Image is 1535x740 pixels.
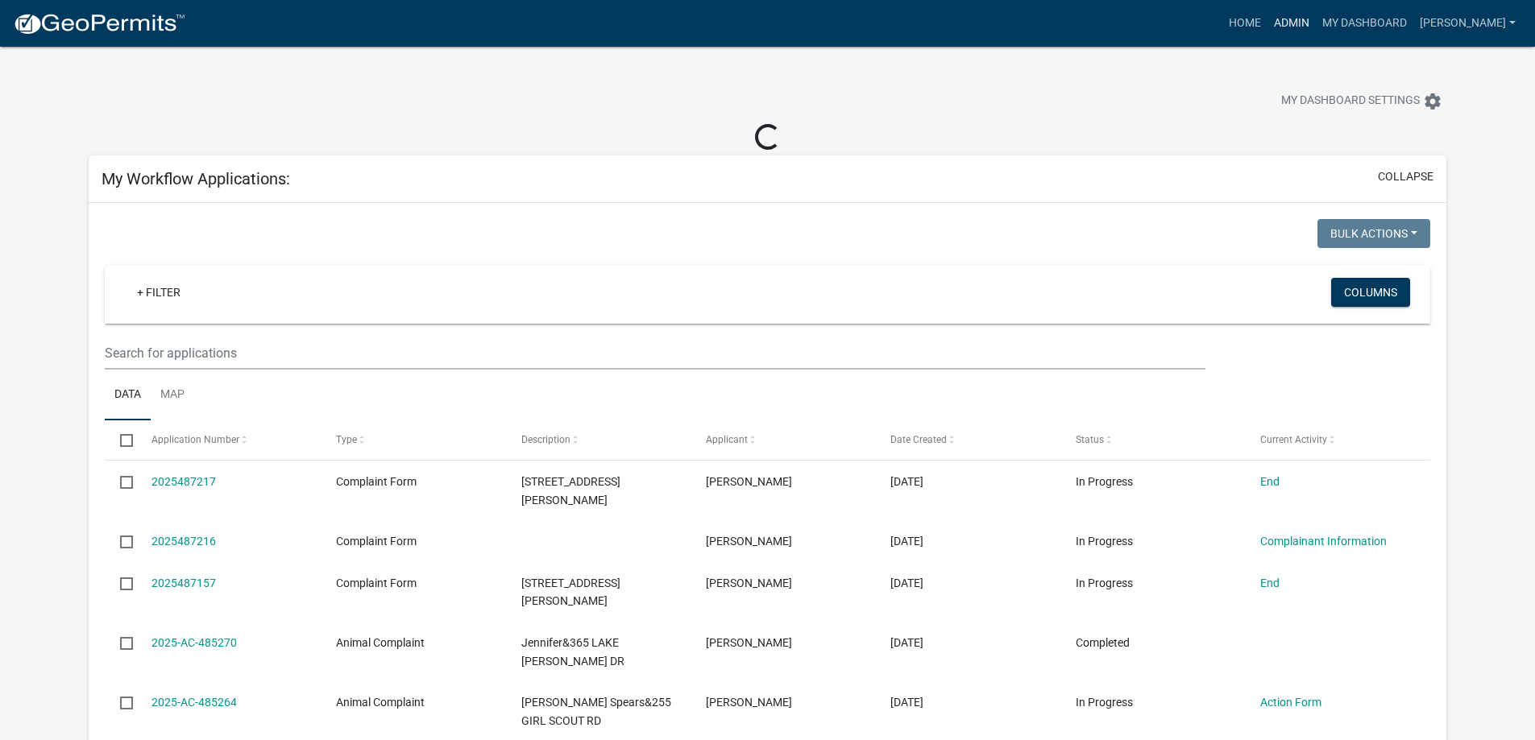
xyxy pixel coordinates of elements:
span: Applicant [706,434,748,445]
span: 4877 CAUSEY RD [521,577,620,608]
a: Home [1222,8,1267,39]
a: Map [151,370,194,421]
a: 2025-AC-485270 [151,636,237,649]
span: In Progress [1076,535,1133,548]
datatable-header-cell: Type [321,420,505,459]
i: settings [1423,92,1442,111]
span: 1502 CARL SUTTON RD [521,475,620,506]
span: 10/02/2025 [890,475,923,488]
span: In Progress [1076,475,1133,488]
span: Type [336,434,357,445]
span: Tammie [706,577,792,589]
span: My Dashboard Settings [1281,92,1420,111]
a: End [1260,577,1280,589]
datatable-header-cell: Applicant [691,420,875,459]
a: [PERSON_NAME] [1413,8,1522,39]
span: 09/29/2025 [890,696,923,709]
span: Complaint Form [336,535,417,548]
span: Tammie [706,636,792,649]
a: Complainant Information [1260,535,1387,548]
a: 2025487157 [151,577,216,589]
a: End [1260,475,1280,488]
span: Complaint Form [336,577,417,589]
button: Columns [1331,278,1410,307]
span: Animal Complaint [336,636,425,649]
span: 10/02/2025 [890,577,923,589]
button: My Dashboard Settingssettings [1268,85,1455,117]
a: 2025487216 [151,535,216,548]
datatable-header-cell: Current Activity [1245,420,1429,459]
a: 2025-AC-485264 [151,696,237,709]
span: In Progress [1076,577,1133,589]
span: Animal Complaint [336,696,425,709]
span: Status [1076,434,1104,445]
a: Action Form [1260,696,1321,709]
span: Michelle Spears&255 GIRL SCOUT RD [521,696,671,727]
input: Search for applications [105,337,1205,370]
span: In Progress [1076,696,1133,709]
datatable-header-cell: Description [505,420,690,459]
span: Date Created [890,434,947,445]
span: Description [521,434,570,445]
button: Bulk Actions [1317,219,1430,248]
a: + Filter [124,278,193,307]
datatable-header-cell: Application Number [136,420,321,459]
datatable-header-cell: Select [105,420,135,459]
span: Tammie [706,696,792,709]
a: 2025487217 [151,475,216,488]
span: Application Number [151,434,239,445]
span: 09/29/2025 [890,636,923,649]
span: Complaint Form [336,475,417,488]
span: Completed [1076,636,1130,649]
a: Admin [1267,8,1316,39]
span: Tammie [706,535,792,548]
span: Tammie [706,475,792,488]
span: Current Activity [1260,434,1327,445]
span: Jennifer&365 LAKE RICHARDSON DR [521,636,624,668]
a: My Dashboard [1316,8,1413,39]
span: 10/02/2025 [890,535,923,548]
datatable-header-cell: Date Created [875,420,1060,459]
h5: My Workflow Applications: [102,169,290,188]
button: collapse [1378,168,1433,185]
datatable-header-cell: Status [1060,420,1245,459]
a: Data [105,370,151,421]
